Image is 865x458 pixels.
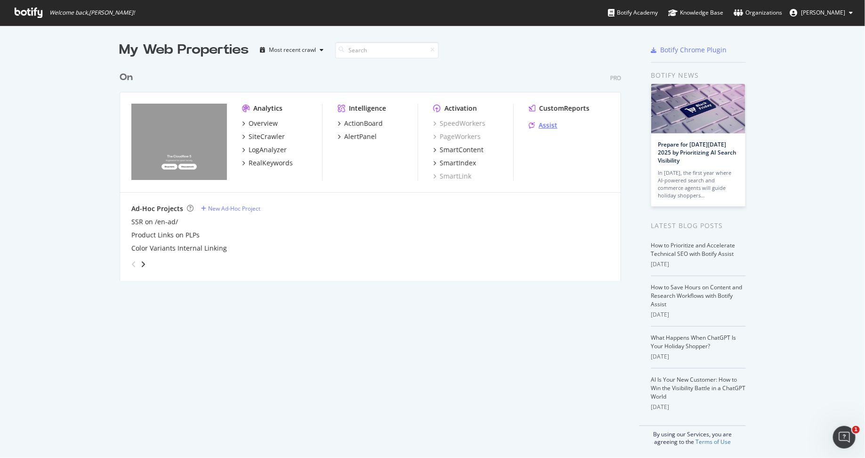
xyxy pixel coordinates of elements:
span: Marilena Pixner [801,8,845,16]
div: New Ad-Hoc Project [208,204,260,213]
div: Most recent crawl [269,47,316,53]
a: LogAnalyzer [242,145,287,155]
button: [PERSON_NAME] [782,5,860,20]
div: Pro [610,74,621,82]
a: CustomReports [529,104,590,113]
div: LogAnalyzer [249,145,287,155]
div: SiteCrawler [249,132,285,141]
a: On [120,71,137,84]
span: Welcome back, [PERSON_NAME] ! [49,9,135,16]
a: Assist [529,121,558,130]
a: AlertPanel [338,132,377,141]
button: Most recent crawl [257,42,328,57]
a: SmartContent [433,145,484,155]
a: Overview [242,119,278,128]
div: Latest Blog Posts [651,221,746,231]
div: ActionBoard [344,119,383,128]
div: [DATE] [651,311,746,319]
a: AI Is Your New Customer: How to Win the Visibility Battle in a ChatGPT World [651,376,746,401]
div: Overview [249,119,278,128]
div: AlertPanel [344,132,377,141]
div: Botify Academy [608,8,658,17]
input: Search [335,42,439,58]
div: Ad-Hoc Projects [131,204,183,213]
div: SmartIndex [440,158,476,168]
a: How to Prioritize and Accelerate Technical SEO with Botify Assist [651,241,736,258]
a: SmartLink [433,172,471,181]
a: SmartIndex [433,158,476,168]
a: SiteCrawler [242,132,285,141]
a: PageWorkers [433,132,481,141]
a: Product Links on PLPs [131,230,200,240]
div: Botify news [651,70,746,81]
div: Assist [539,121,558,130]
a: Botify Chrome Plugin [651,45,727,55]
div: Botify Chrome Plugin [661,45,727,55]
div: By using our Services, you are agreeing to the [639,425,746,446]
div: On [120,71,133,84]
div: Intelligence [349,104,386,113]
div: Activation [445,104,477,113]
a: Terms of Use [695,438,731,446]
a: Prepare for [DATE][DATE] 2025 by Prioritizing AI Search Visibility [658,140,737,164]
a: What Happens When ChatGPT Is Your Holiday Shopper? [651,334,736,350]
a: SSR on /en-ad/ [131,217,178,227]
div: angle-right [140,260,146,269]
div: Analytics [253,104,283,113]
div: [DATE] [651,352,746,361]
div: My Web Properties [120,41,249,59]
div: In [DATE], the first year where AI-powered search and commerce agents will guide holiday shoppers… [658,169,738,199]
a: RealKeywords [242,158,293,168]
img: www.on-running.com [131,104,227,180]
div: SmartContent [440,145,484,155]
img: Prepare for Black Friday 2025 by Prioritizing AI Search Visibility [651,84,745,133]
div: [DATE] [651,260,746,269]
a: ActionBoard [338,119,383,128]
div: CustomReports [539,104,590,113]
div: RealKeywords [249,158,293,168]
div: Organizations [734,8,782,17]
div: grid [120,59,629,281]
a: New Ad-Hoc Project [201,204,260,213]
iframe: Intercom live chat [833,426,856,449]
a: SpeedWorkers [433,119,485,128]
div: angle-left [128,257,140,272]
a: How to Save Hours on Content and Research Workflows with Botify Assist [651,283,743,308]
span: 1 [852,426,860,433]
div: [DATE] [651,403,746,411]
div: Knowledge Base [668,8,723,17]
a: Color Variants Internal Linking [131,244,227,253]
